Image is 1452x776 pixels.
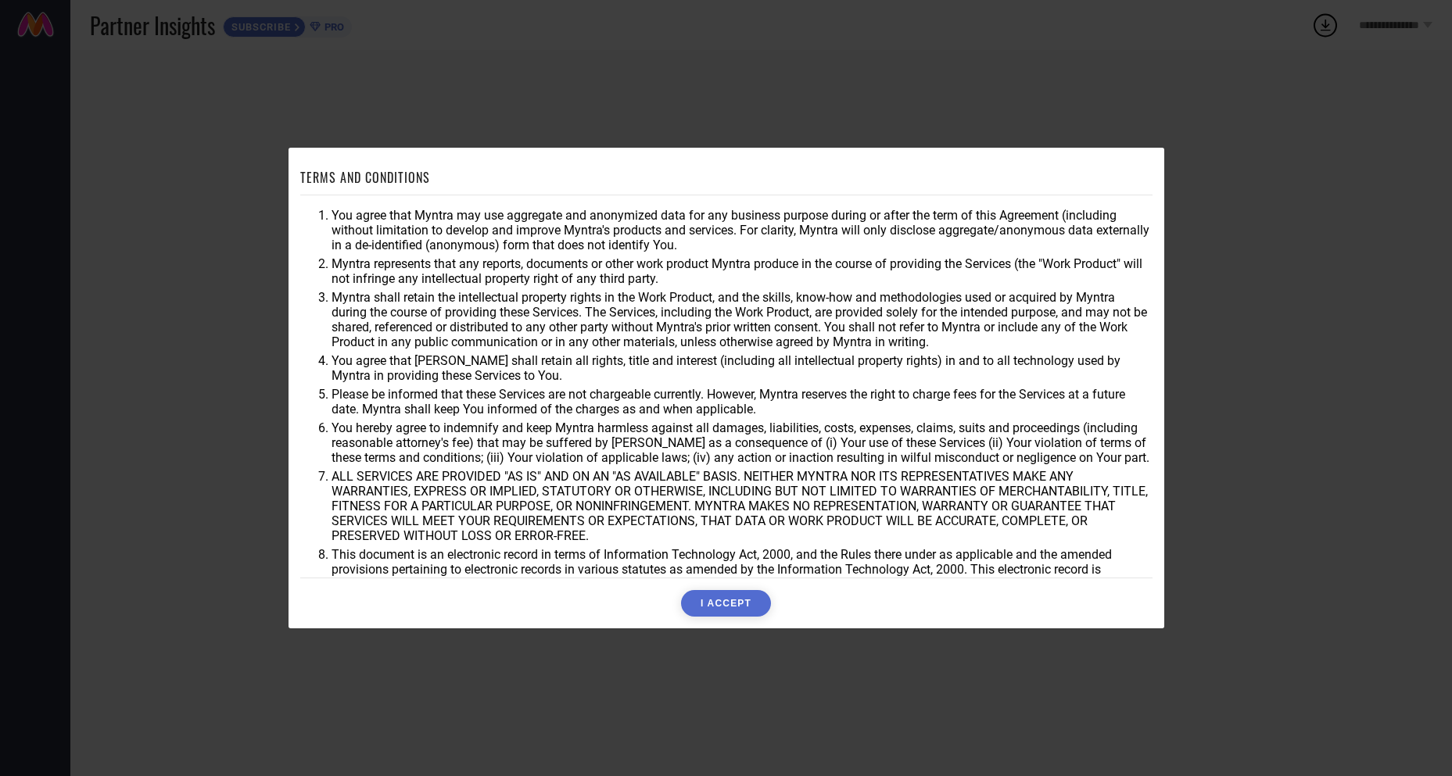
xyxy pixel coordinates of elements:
li: You agree that [PERSON_NAME] shall retain all rights, title and interest (including all intellect... [332,353,1153,383]
li: ALL SERVICES ARE PROVIDED "AS IS" AND ON AN "AS AVAILABLE" BASIS. NEITHER MYNTRA NOR ITS REPRESEN... [332,469,1153,543]
li: You hereby agree to indemnify and keep Myntra harmless against all damages, liabilities, costs, e... [332,420,1153,465]
button: I ACCEPT [681,590,771,617]
li: Myntra shall retain the intellectual property rights in the Work Product, and the skills, know-ho... [332,290,1153,349]
li: You agree that Myntra may use aggregate and anonymized data for any business purpose during or af... [332,208,1153,252]
li: Myntra represents that any reports, documents or other work product Myntra produce in the course ... [332,256,1153,286]
li: This document is an electronic record in terms of Information Technology Act, 2000, and the Rules... [332,547,1153,592]
h1: TERMS AND CONDITIONS [300,168,430,187]
li: Please be informed that these Services are not chargeable currently. However, Myntra reserves the... [332,387,1153,417]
